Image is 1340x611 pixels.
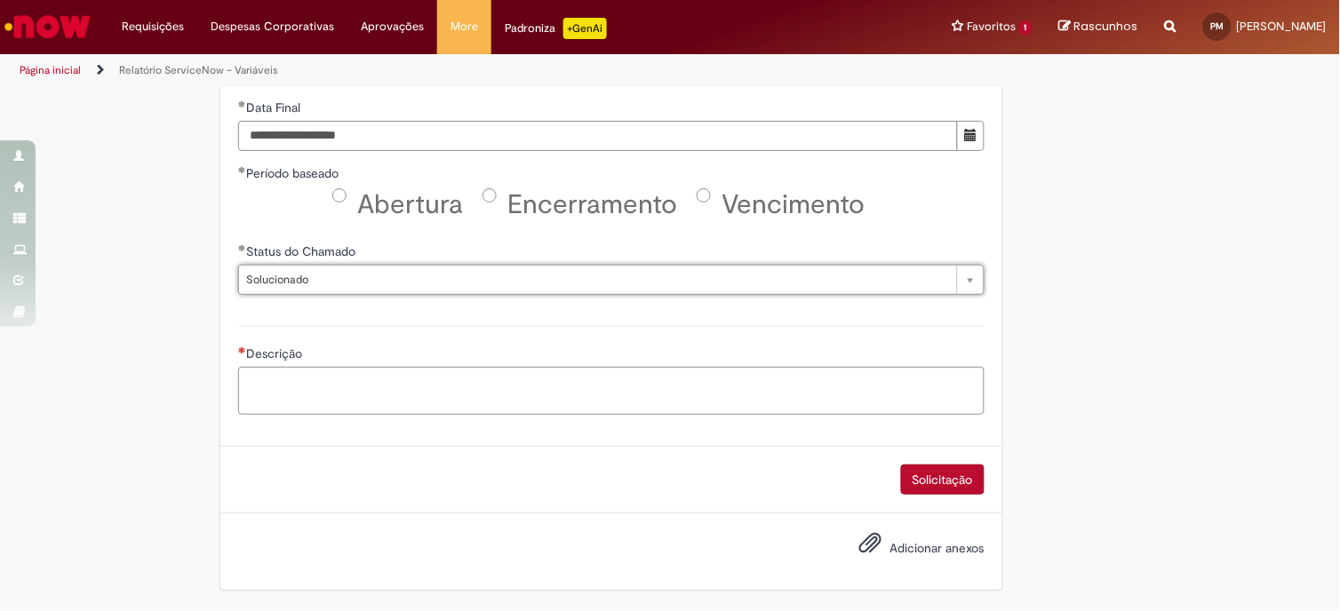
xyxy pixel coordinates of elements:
span: Obrigatório Preenchido [238,244,246,251]
button: Mostrar calendário para Data Final [957,121,985,151]
span: Solucionado [246,266,948,294]
div: Padroniza [505,18,607,39]
span: Obrigatório Preenchido [238,166,246,173]
span: Adicionar anexos [890,540,985,556]
span: Data Final [246,99,304,115]
span: Necessários [238,346,246,353]
p: +GenAi [563,18,607,39]
a: Página inicial [20,63,81,77]
ul: Trilhas de página [13,54,880,87]
button: Adicionar anexos [855,527,887,567]
span: Encerramento [507,187,677,222]
textarea: Descrição [238,367,985,415]
span: Vencimento [722,187,865,222]
span: Status do Chamado [246,243,359,259]
span: PM [1211,20,1224,32]
input: Data Final 30 September 2025 08:09:16 Tuesday [238,121,958,151]
span: [PERSON_NAME] [1237,19,1327,34]
span: Despesas Corporativas [211,18,334,36]
span: Período baseado [246,165,342,181]
span: Abertura [357,187,463,222]
a: Relatório ServiceNow – Variáveis [119,63,278,77]
button: Solicitação [901,464,985,495]
img: ServiceNow [2,9,93,44]
span: Rascunhos [1074,18,1138,35]
span: Aprovações [361,18,424,36]
span: Obrigatório Preenchido [238,100,246,107]
span: Descrição [246,345,306,361]
span: Requisições [122,18,184,36]
span: More [451,18,478,36]
span: 1 [1019,20,1033,36]
span: Favoritos [967,18,1016,36]
a: Rascunhos [1059,19,1138,36]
